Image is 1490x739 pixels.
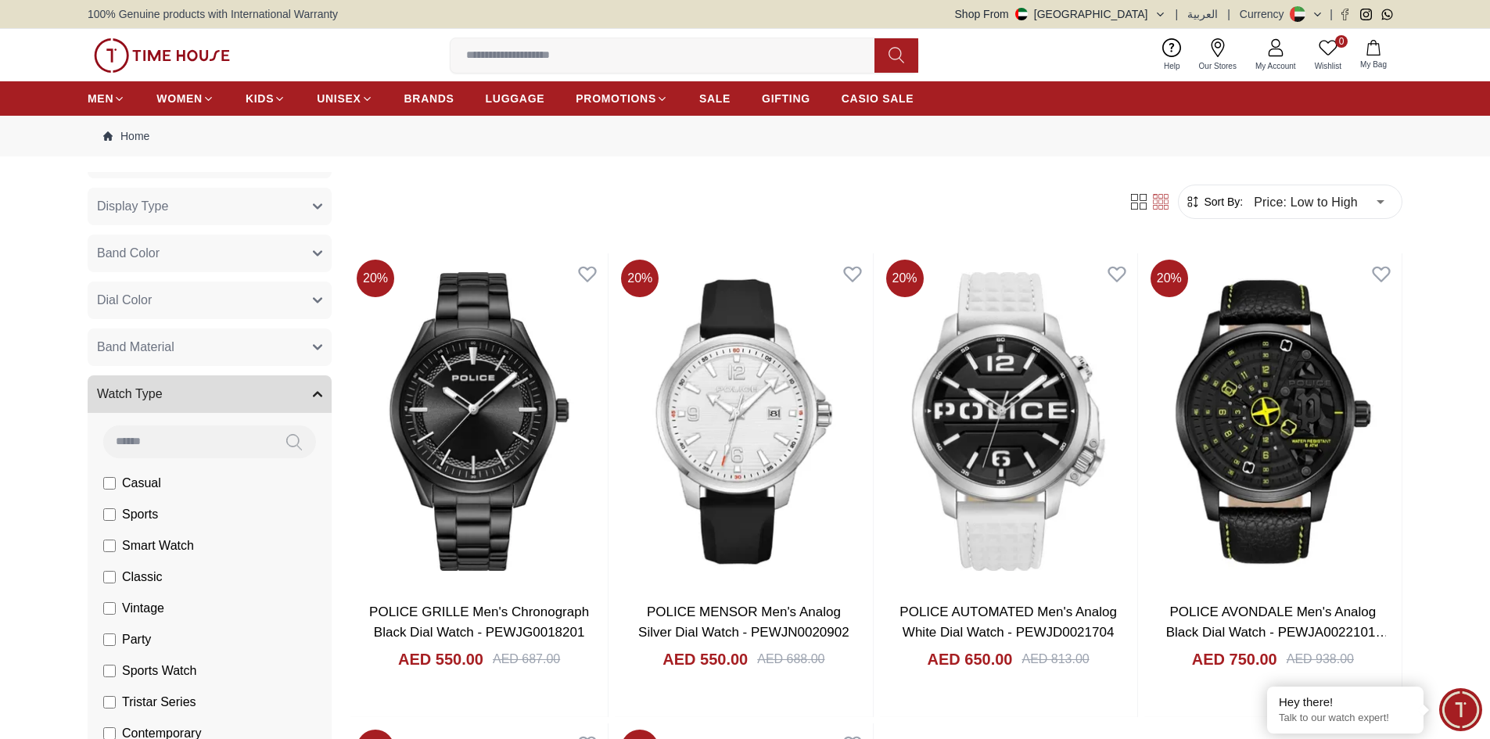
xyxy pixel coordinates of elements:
[103,571,116,583] input: Classic
[103,602,116,615] input: Vintage
[1201,194,1243,210] span: Sort By:
[88,6,338,22] span: 100% Genuine products with International Warranty
[662,648,748,670] h4: AED 550.00
[1354,59,1393,70] span: My Bag
[1015,8,1028,20] img: United Arab Emirates
[1279,694,1412,710] div: Hey there!
[88,84,125,113] a: MEN
[899,604,1117,640] a: POLICE AUTOMATED Men's Analog White Dial Watch - PEWJD0021704
[880,253,1137,590] img: POLICE AUTOMATED Men's Analog White Dial Watch - PEWJD0021704
[122,505,158,524] span: Sports
[1240,6,1291,22] div: Currency
[576,91,656,106] span: PROMOTIONS
[928,648,1013,670] h4: AED 650.00
[842,91,914,106] span: CASIO SALE
[1279,712,1412,725] p: Talk to our watch expert!
[1335,35,1348,48] span: 0
[955,6,1166,22] button: Shop From[GEOGRAPHIC_DATA]
[357,260,394,297] span: 20 %
[1339,9,1351,20] a: Facebook
[1287,650,1354,669] div: AED 938.00
[1439,688,1482,731] div: Chat Widget
[576,84,668,113] a: PROMOTIONS
[1360,9,1372,20] a: Instagram
[97,291,152,310] span: Dial Color
[103,633,116,646] input: Party
[88,91,113,106] span: MEN
[122,568,163,587] span: Classic
[638,604,849,640] a: POLICE MENSOR Men's Analog Silver Dial Watch - PEWJN0020902
[317,84,372,113] a: UNISEX
[1187,6,1218,22] button: العربية
[1381,9,1393,20] a: Whatsapp
[886,260,924,297] span: 20 %
[398,648,483,670] h4: AED 550.00
[1305,35,1351,75] a: 0Wishlist
[1309,60,1348,72] span: Wishlist
[103,477,116,490] input: Casual
[156,91,203,106] span: WOMEN
[88,328,332,366] button: Band Material
[122,630,151,649] span: Party
[246,84,285,113] a: KIDS
[88,235,332,272] button: Band Color
[1193,60,1243,72] span: Our Stores
[1176,6,1179,22] span: |
[486,84,545,113] a: LUGGAGE
[1144,253,1402,590] img: POLICE AVONDALE Men's Analog Black Dial Watch - PEWJA0022101-WW
[88,188,332,225] button: Display Type
[94,38,230,73] img: ...
[122,662,196,680] span: Sports Watch
[369,604,589,640] a: POLICE GRILLE Men's Chronograph Black Dial Watch - PEWJG0018201
[757,650,824,669] div: AED 688.00
[1021,650,1089,669] div: AED 813.00
[1185,194,1243,210] button: Sort By:
[1151,260,1188,297] span: 20 %
[246,91,274,106] span: KIDS
[1227,6,1230,22] span: |
[97,385,163,404] span: Watch Type
[615,253,872,590] img: POLICE MENSOR Men's Analog Silver Dial Watch - PEWJN0020902
[1154,35,1190,75] a: Help
[1330,6,1333,22] span: |
[842,84,914,113] a: CASIO SALE
[97,244,160,263] span: Band Color
[1192,648,1277,670] h4: AED 750.00
[122,474,161,493] span: Casual
[103,665,116,677] input: Sports Watch
[1190,35,1246,75] a: Our Stores
[762,84,810,113] a: GIFTING
[493,650,560,669] div: AED 687.00
[1249,60,1302,72] span: My Account
[122,693,196,712] span: Tristar Series
[621,260,659,297] span: 20 %
[122,536,194,555] span: Smart Watch
[1158,60,1187,72] span: Help
[762,91,810,106] span: GIFTING
[122,599,164,618] span: Vintage
[97,197,168,216] span: Display Type
[699,84,731,113] a: SALE
[103,540,116,552] input: Smart Watch
[404,84,454,113] a: BRANDS
[486,91,545,106] span: LUGGAGE
[1166,604,1389,659] a: POLICE AVONDALE Men's Analog Black Dial Watch - PEWJA0022101-WW
[88,282,332,319] button: Dial Color
[317,91,361,106] span: UNISEX
[156,84,214,113] a: WOMEN
[88,375,332,413] button: Watch Type
[88,116,1402,156] nav: Breadcrumb
[1351,37,1396,74] button: My Bag
[103,696,116,709] input: Tristar Series
[1243,180,1395,224] div: Price: Low to High
[97,338,174,357] span: Band Material
[103,508,116,521] input: Sports
[699,91,731,106] span: SALE
[350,253,608,590] img: POLICE GRILLE Men's Chronograph Black Dial Watch - PEWJG0018201
[404,91,454,106] span: BRANDS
